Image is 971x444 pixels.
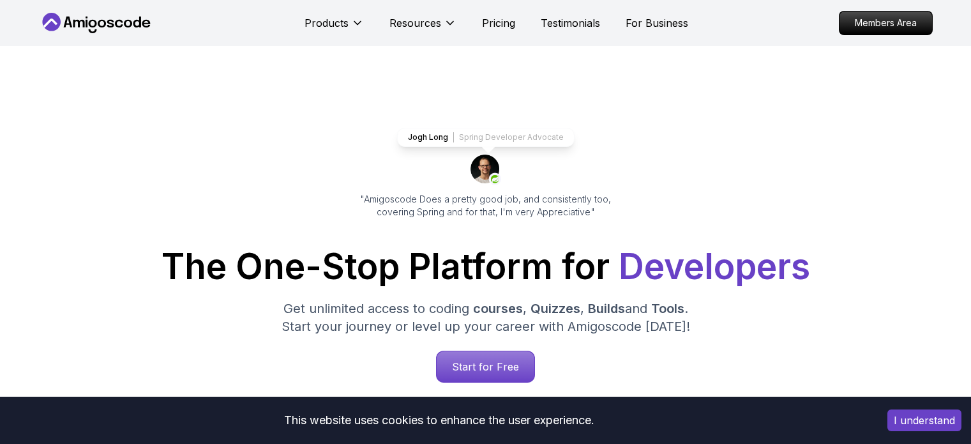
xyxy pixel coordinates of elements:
p: Start for Free [437,351,534,382]
button: Resources [389,15,456,41]
a: Start for Free [436,351,535,383]
p: Resources [389,15,441,31]
img: josh long [470,155,501,185]
button: Products [305,15,364,41]
p: Get unlimited access to coding , , and . Start your journey or level up your career with Amigosco... [271,300,700,335]
button: Accept cookies [887,410,961,431]
p: Members Area [839,11,932,34]
p: "Amigoscode Does a pretty good job, and consistently too, covering Spring and for that, I'm very ... [343,193,629,218]
a: Pricing [482,15,515,31]
p: Products [305,15,349,31]
span: Quizzes [531,301,580,316]
a: Members Area [839,11,933,35]
h1: The One-Stop Platform for [49,249,922,284]
a: Testimonials [541,15,600,31]
p: Spring Developer Advocate [459,132,564,142]
p: Jogh Long [408,132,448,142]
a: For Business [626,15,688,31]
span: courses [473,301,523,316]
span: Developers [619,245,810,287]
div: This website uses cookies to enhance the user experience. [10,406,868,434]
span: Builds [588,301,625,316]
span: Tools [651,301,684,316]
